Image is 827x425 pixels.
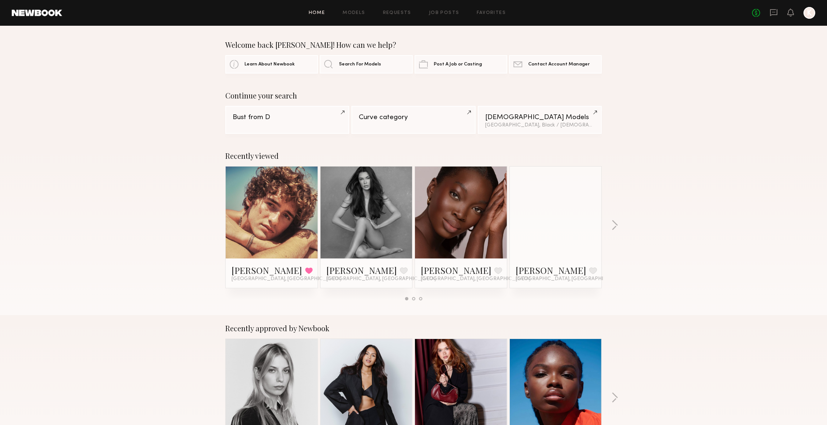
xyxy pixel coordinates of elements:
[225,324,602,333] div: Recently approved by Newbook
[485,123,594,128] div: [GEOGRAPHIC_DATA], Black / [DEMOGRAPHIC_DATA]
[326,276,436,282] span: [GEOGRAPHIC_DATA], [GEOGRAPHIC_DATA]
[225,55,318,74] a: Learn About Newbook
[415,55,507,74] a: Post A Job or Casting
[309,11,325,15] a: Home
[477,11,506,15] a: Favorites
[232,276,341,282] span: [GEOGRAPHIC_DATA], [GEOGRAPHIC_DATA]
[225,151,602,160] div: Recently viewed
[225,91,602,100] div: Continue your search
[516,276,625,282] span: [GEOGRAPHIC_DATA], [GEOGRAPHIC_DATA]
[359,114,468,121] div: Curve category
[383,11,411,15] a: Requests
[343,11,365,15] a: Models
[351,106,475,134] a: Curve category
[225,106,349,134] a: Bust from D
[326,264,397,276] a: [PERSON_NAME]
[516,264,586,276] a: [PERSON_NAME]
[528,62,590,67] span: Contact Account Manager
[421,264,491,276] a: [PERSON_NAME]
[339,62,381,67] span: Search For Models
[485,114,594,121] div: [DEMOGRAPHIC_DATA] Models
[509,55,602,74] a: Contact Account Manager
[232,264,302,276] a: [PERSON_NAME]
[803,7,815,19] a: K
[244,62,295,67] span: Learn About Newbook
[434,62,482,67] span: Post A Job or Casting
[320,55,412,74] a: Search For Models
[429,11,459,15] a: Job Posts
[225,40,602,49] div: Welcome back [PERSON_NAME]! How can we help?
[233,114,342,121] div: Bust from D
[421,276,530,282] span: [GEOGRAPHIC_DATA], [GEOGRAPHIC_DATA]
[478,106,602,134] a: [DEMOGRAPHIC_DATA] Models[GEOGRAPHIC_DATA], Black / [DEMOGRAPHIC_DATA]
